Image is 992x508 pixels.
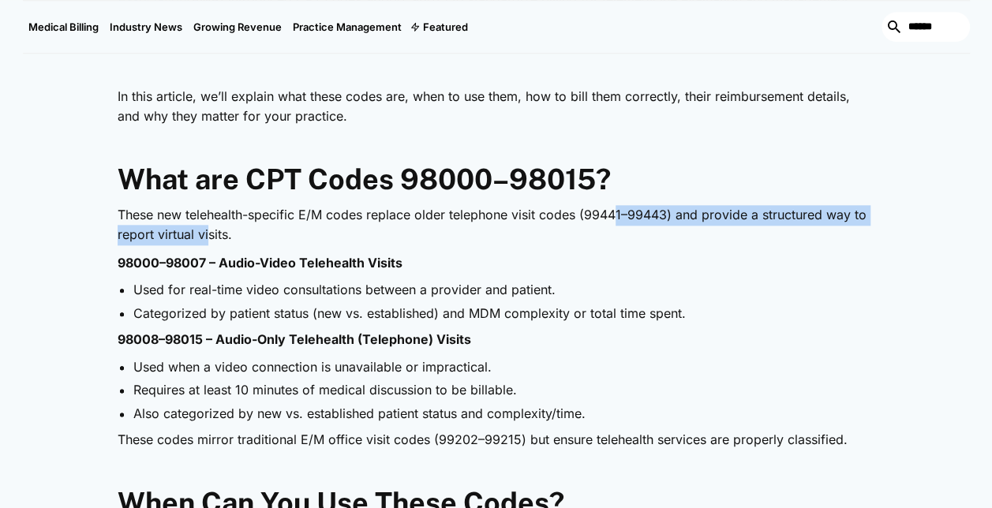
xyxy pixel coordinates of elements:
[118,58,875,79] p: ‍
[118,162,611,196] strong: What are CPT Codes 98000–98015?
[118,255,402,271] strong: 98000–98007 – Audio-Video Telehealth Visits
[133,381,875,398] li: Requires at least 10 minutes of medical discussion to be billable.
[118,205,875,245] p: These new telehealth-specific E/M codes replace older telephone visit codes (99441–99443) and pro...
[118,430,875,450] p: These codes mirror traditional E/M office visit codes (99202–99215) but ensure telehealth service...
[23,1,104,53] a: Medical Billing
[118,87,875,127] p: In this article, we’ll explain what these codes are, when to use them, how to bill them correctly...
[118,135,875,155] p: ‍
[423,21,468,33] div: Featured
[133,281,875,298] li: Used for real-time video consultations between a provider and patient.
[118,331,471,347] strong: 98008–98015 – Audio-Only Telehealth (Telephone) Visits
[133,304,875,322] li: Categorized by patient status (new vs. established) and MDM complexity or total time spent.
[188,1,287,53] a: Growing Revenue
[133,405,875,422] li: Also categorized by new vs. established patient status and complexity/time.
[287,1,407,53] a: Practice Management
[104,1,188,53] a: Industry News
[118,458,875,479] p: ‍
[133,358,875,375] li: Used when a video connection is unavailable or impractical.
